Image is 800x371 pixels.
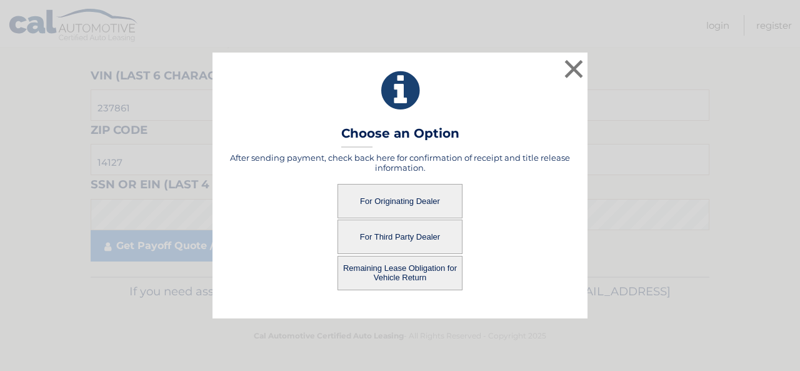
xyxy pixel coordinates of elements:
button: × [561,56,586,81]
h3: Choose an Option [341,126,459,148]
button: For Third Party Dealer [337,220,462,254]
h5: After sending payment, check back here for confirmation of receipt and title release information. [228,153,572,173]
button: Remaining Lease Obligation for Vehicle Return [337,256,462,290]
button: For Originating Dealer [337,184,462,218]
